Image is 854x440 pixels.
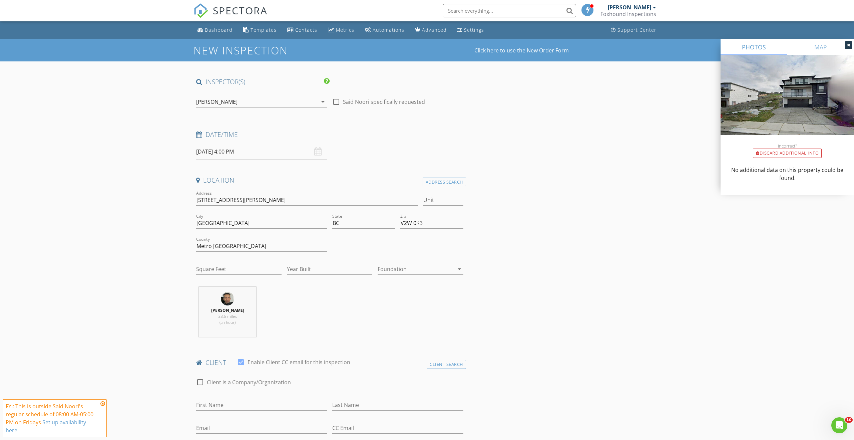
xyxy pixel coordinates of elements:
input: Search everything... [443,4,576,17]
a: Advanced [412,24,449,36]
label: Enable Client CC email for this inspection [248,359,350,366]
img: The Best Home Inspection Software - Spectora [193,3,208,18]
p: No additional data on this property could be found. [729,166,846,182]
a: Set up availability here. [6,419,86,434]
div: Foxhound Inspections [600,11,656,17]
a: SPECTORA [193,9,268,23]
a: Click here to use the New Order Form [474,48,569,53]
h4: Date/Time [196,130,463,139]
div: Automations [373,27,404,33]
div: Support Center [617,27,657,33]
h1: New Inspection [193,44,341,56]
div: Contacts [295,27,317,33]
a: Metrics [325,24,357,36]
div: [PERSON_NAME] [608,4,651,11]
a: MAP [787,39,854,55]
h4: INSPECTOR(S) [196,77,330,86]
input: Select date [196,144,327,160]
iframe: Intercom live chat [831,417,847,433]
a: PHOTOS [721,39,787,55]
i: arrow_drop_down [319,98,327,106]
h4: Location [196,176,463,185]
a: Contacts [285,24,320,36]
div: Dashboard [205,27,233,33]
img: img_1835.jpg [221,292,234,305]
a: Templates [241,24,279,36]
div: Incorrect? [721,143,854,149]
strong: [PERSON_NAME] [211,307,244,313]
div: Metrics [336,27,354,33]
div: Discard Additional info [753,149,822,158]
a: Support Center [608,24,659,36]
div: Client Search [427,360,466,369]
span: SPECTORA [213,3,268,17]
div: Address Search [423,178,466,187]
a: Automations (Basic) [362,24,407,36]
div: [PERSON_NAME] [196,99,238,105]
i: arrow_drop_down [455,265,463,273]
div: Settings [464,27,484,33]
span: 10 [845,417,853,423]
div: Templates [251,27,277,33]
div: Advanced [422,27,447,33]
a: Dashboard [195,24,235,36]
h4: client [196,358,463,367]
div: FYI: This is outside Said Noori's regular schedule of 08:00 AM-05:00 PM on Fridays. [6,402,98,434]
span: 33.5 miles [218,313,237,319]
span: (an hour) [220,319,236,325]
label: Said Noori specifically requested [343,98,425,105]
a: Settings [455,24,487,36]
img: streetview [721,55,854,151]
label: Client is a Company/Organization [207,379,291,386]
